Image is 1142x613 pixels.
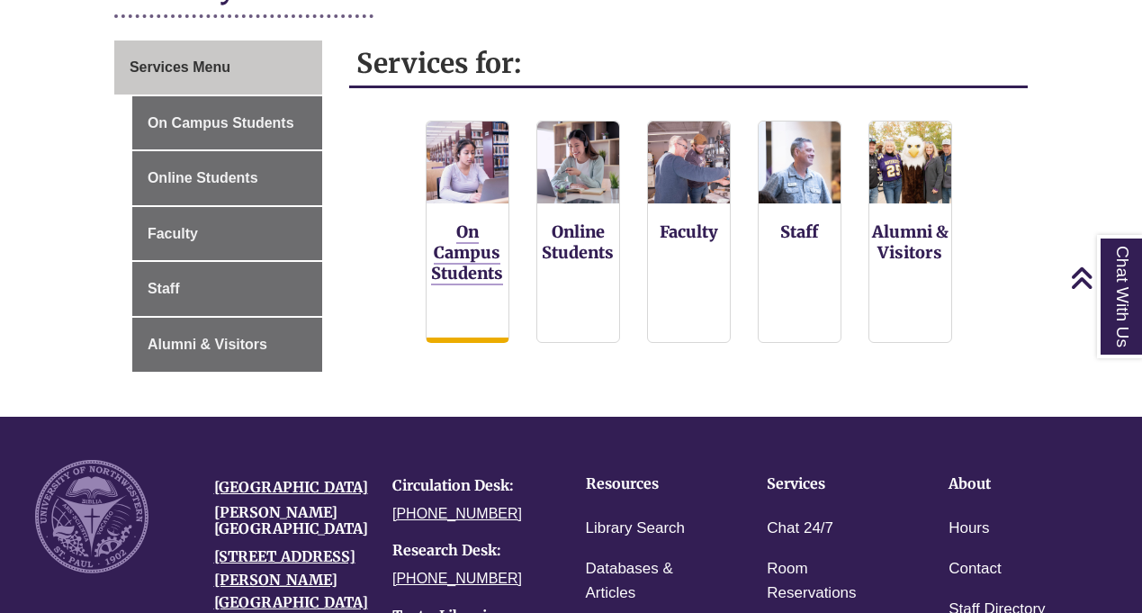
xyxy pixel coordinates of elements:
[392,506,522,521] a: [PHONE_NUMBER]
[949,476,1075,492] h4: About
[949,556,1002,582] a: Contact
[759,122,841,203] img: Staff Services
[586,476,712,492] h4: Resources
[660,221,718,242] a: Faculty
[132,318,322,372] a: Alumni & Visitors
[869,122,951,203] img: Alumni and Visitors Services
[132,151,322,205] a: Online Students
[349,41,1028,88] h2: Services for:
[780,221,818,242] a: Staff
[132,96,322,150] a: On Campus Students
[114,41,322,95] a: Services Menu
[648,122,730,203] img: Faculty Resources
[392,571,522,586] a: [PHONE_NUMBER]
[214,505,366,536] h4: [PERSON_NAME][GEOGRAPHIC_DATA]
[392,478,544,494] h4: Circulation Desk:
[431,221,503,285] a: On Campus Students
[427,122,508,203] img: On Campus Students Services
[767,556,893,607] a: Room Reservations
[1070,266,1138,290] a: Back to Top
[586,516,686,542] a: Library Search
[767,516,833,542] a: Chat 24/7
[872,221,949,263] a: Alumni & Visitors
[586,556,712,607] a: Databases & Articles
[767,476,893,492] h4: Services
[542,221,614,263] a: Online Students
[35,460,148,573] img: UNW seal
[114,41,322,372] div: Guide Page Menu
[130,59,230,75] span: Services Menu
[392,543,544,559] h4: Research Desk:
[537,122,619,203] img: Online Students Services
[132,207,322,261] a: Faculty
[214,478,368,496] a: [GEOGRAPHIC_DATA]
[132,262,322,316] a: Staff
[949,516,989,542] a: Hours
